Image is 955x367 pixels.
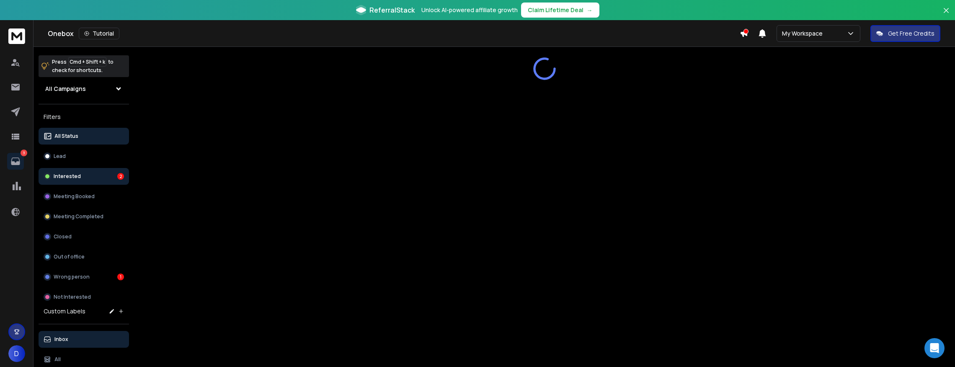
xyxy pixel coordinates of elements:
button: All Campaigns [39,80,129,97]
p: Not Interested [54,294,91,300]
h3: Custom Labels [44,307,85,315]
p: Unlock AI-powered affiliate growth [421,6,518,14]
h1: All Campaigns [45,85,86,93]
button: Close banner [941,5,952,25]
p: Press to check for shortcuts. [52,58,114,75]
p: All [54,356,61,363]
div: 1 [117,274,124,280]
button: All Status [39,128,129,145]
span: → [587,6,593,14]
p: Lead [54,153,66,160]
button: Meeting Completed [39,208,129,225]
button: Claim Lifetime Deal→ [521,3,599,18]
h3: Filters [39,111,129,123]
button: Inbox [39,331,129,348]
button: Get Free Credits [870,25,940,42]
div: Open Intercom Messenger [924,338,945,358]
button: Out of office [39,248,129,265]
p: Get Free Credits [888,29,934,38]
span: Cmd + Shift + k [68,57,106,67]
p: Out of office [54,253,85,260]
p: Meeting Completed [54,213,103,220]
p: My Workspace [782,29,826,38]
button: D [8,345,25,362]
p: Meeting Booked [54,193,95,200]
button: Not Interested [39,289,129,305]
p: 3 [21,150,27,156]
p: Inbox [54,336,68,343]
span: ReferralStack [369,5,415,15]
p: Interested [54,173,81,180]
p: All Status [54,133,78,140]
div: Onebox [48,28,740,39]
button: Interested2 [39,168,129,185]
button: Wrong person1 [39,269,129,285]
p: Wrong person [54,274,90,280]
button: Lead [39,148,129,165]
button: Closed [39,228,129,245]
button: Meeting Booked [39,188,129,205]
div: 2 [117,173,124,180]
a: 3 [7,153,24,170]
button: Tutorial [79,28,119,39]
p: Closed [54,233,72,240]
